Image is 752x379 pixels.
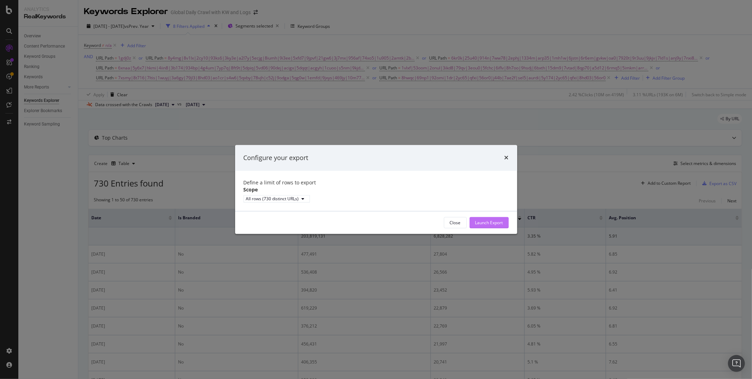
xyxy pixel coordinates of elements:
button: Launch Export [470,217,509,228]
div: Launch Export [475,220,503,226]
div: All rows (730 distinct URLs) [246,196,299,202]
label: Scope [244,187,258,194]
div: Configure your export [244,153,308,163]
div: modal [235,145,517,234]
button: All rows (730 distinct URLs) [244,195,310,203]
div: Define a limit of rows to export [244,179,509,187]
div: times [505,153,509,163]
div: Open Intercom Messenger [728,355,745,372]
button: Close [444,217,467,228]
div: Close [450,220,461,226]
